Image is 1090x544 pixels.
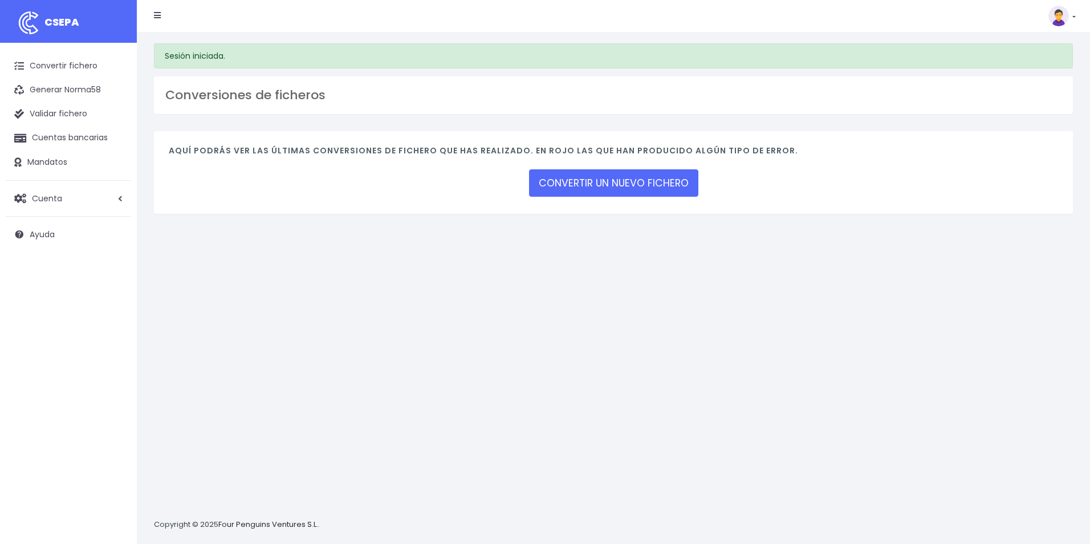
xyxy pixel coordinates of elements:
a: Ayuda [6,222,131,246]
img: profile [1048,6,1069,26]
img: logo [14,9,43,37]
h3: Conversiones de ficheros [165,88,1061,103]
span: Ayuda [30,229,55,240]
a: Mandatos [6,151,131,174]
div: Sesión iniciada. [154,43,1073,68]
span: CSEPA [44,15,79,29]
a: Convertir fichero [6,54,131,78]
a: Cuenta [6,186,131,210]
a: Generar Norma58 [6,78,131,102]
p: Copyright © 2025 . [154,519,320,531]
a: CONVERTIR UN NUEVO FICHERO [529,169,698,197]
h4: Aquí podrás ver las últimas conversiones de fichero que has realizado. En rojo las que han produc... [169,146,1058,161]
a: Cuentas bancarias [6,126,131,150]
a: Validar fichero [6,102,131,126]
a: Four Penguins Ventures S.L. [218,519,318,530]
span: Cuenta [32,192,62,204]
